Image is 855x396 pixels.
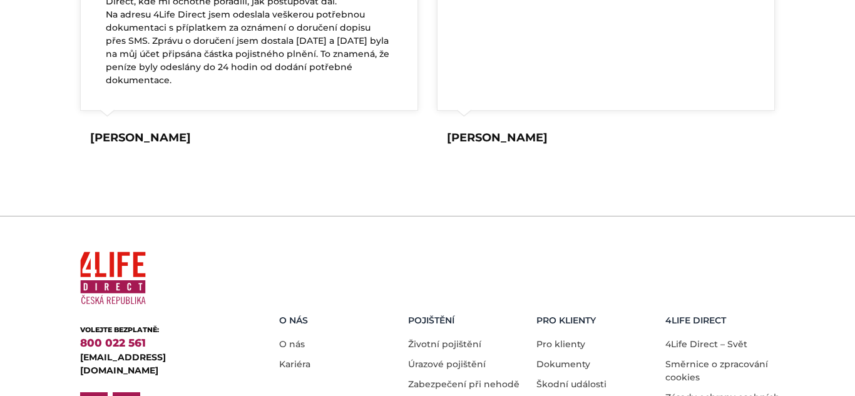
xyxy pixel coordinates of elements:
[665,358,768,383] a: Směrnice o zpracování cookies
[279,315,399,326] h5: O nás
[665,315,785,326] h5: 4LIFE DIRECT
[408,378,520,390] a: Zabezpečení při nehodě
[408,315,528,326] h5: Pojištění
[90,129,191,146] div: [PERSON_NAME]
[80,246,146,310] img: 4Life Direct Česká republika logo
[80,337,146,349] a: 800 022 561
[80,325,240,335] div: VOLEJTE BEZPLATNĚ:
[279,338,305,350] a: O nás
[665,338,747,350] a: 4Life Direct – Svět
[80,352,166,376] a: [EMAIL_ADDRESS][DOMAIN_NAME]
[536,358,590,370] a: Dokumenty
[279,358,310,370] a: Kariéra
[536,338,585,350] a: Pro klienty
[408,358,486,370] a: Úrazové pojištění
[408,338,481,350] a: Životní pojištění
[447,129,548,146] div: [PERSON_NAME]
[536,378,607,390] a: Škodní události
[536,315,656,326] h5: Pro Klienty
